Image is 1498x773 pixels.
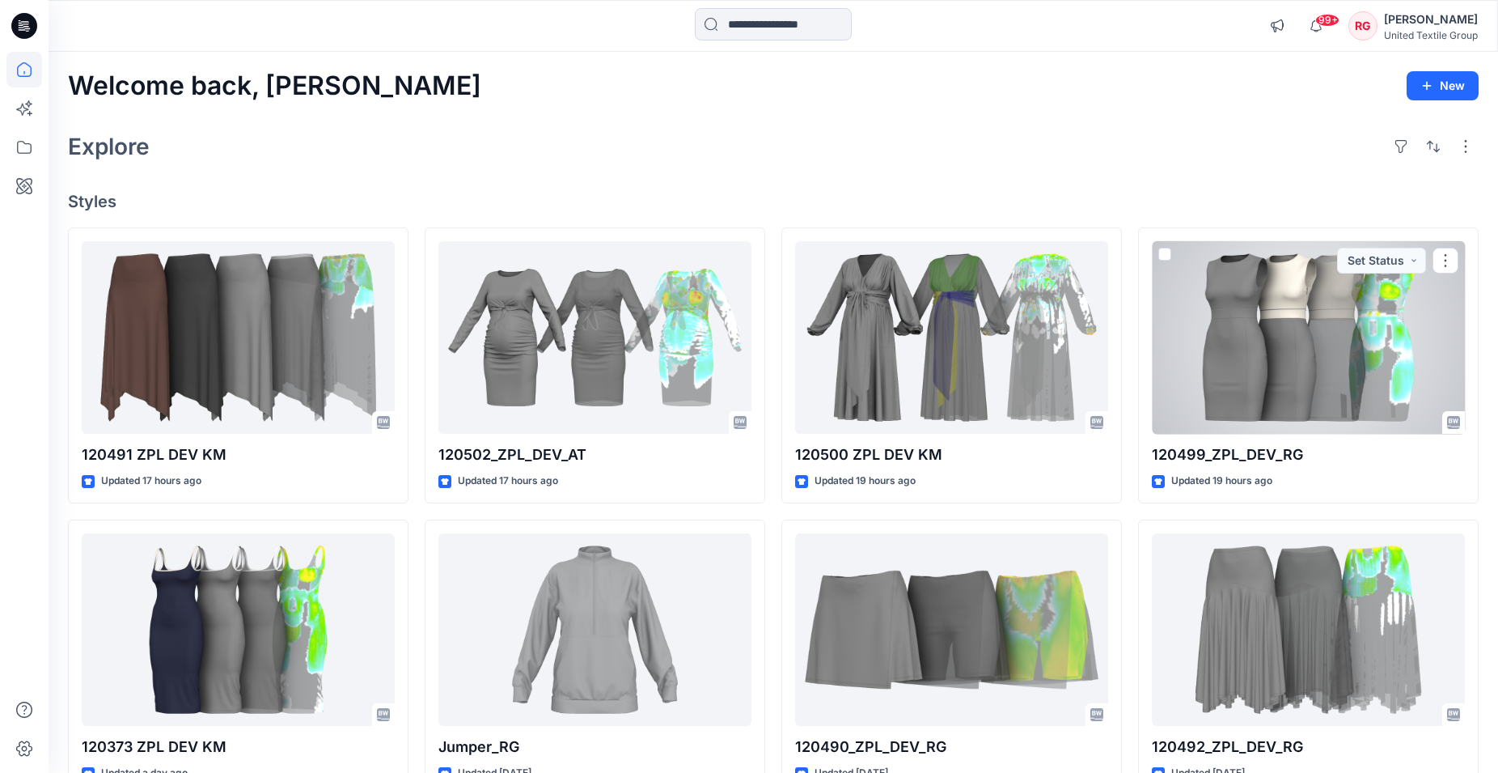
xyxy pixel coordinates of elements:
[1152,736,1465,758] p: 120492_ZPL_DEV_RG
[1152,241,1465,435] a: 120499_ZPL_DEV_RG
[1384,29,1478,41] div: United Textile Group
[438,241,751,435] a: 120502_ZPL_DEV_AT
[68,71,481,101] h2: Welcome back, [PERSON_NAME]
[438,736,751,758] p: Jumper_RG
[1171,473,1272,490] p: Updated 19 hours ago
[1407,71,1479,100] button: New
[795,241,1108,435] a: 120500 ZPL DEV KM
[795,533,1108,727] a: 120490_ZPL_DEV_RG
[438,533,751,727] a: Jumper_RG
[458,473,558,490] p: Updated 17 hours ago
[101,473,201,490] p: Updated 17 hours ago
[815,473,916,490] p: Updated 19 hours ago
[82,444,395,466] p: 120491 ZPL DEV KM
[82,736,395,758] p: 120373 ZPL DEV KM
[68,134,150,159] h2: Explore
[795,736,1108,758] p: 120490_ZPL_DEV_RG
[1152,444,1465,466] p: 120499_ZPL_DEV_RG
[82,533,395,727] a: 120373 ZPL DEV KM
[68,192,1479,211] h4: Styles
[82,241,395,435] a: 120491 ZPL DEV KM
[1152,533,1465,727] a: 120492_ZPL_DEV_RG
[1348,11,1377,40] div: RG
[438,444,751,466] p: 120502_ZPL_DEV_AT
[1315,14,1339,27] span: 99+
[795,444,1108,466] p: 120500 ZPL DEV KM
[1384,10,1478,29] div: [PERSON_NAME]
